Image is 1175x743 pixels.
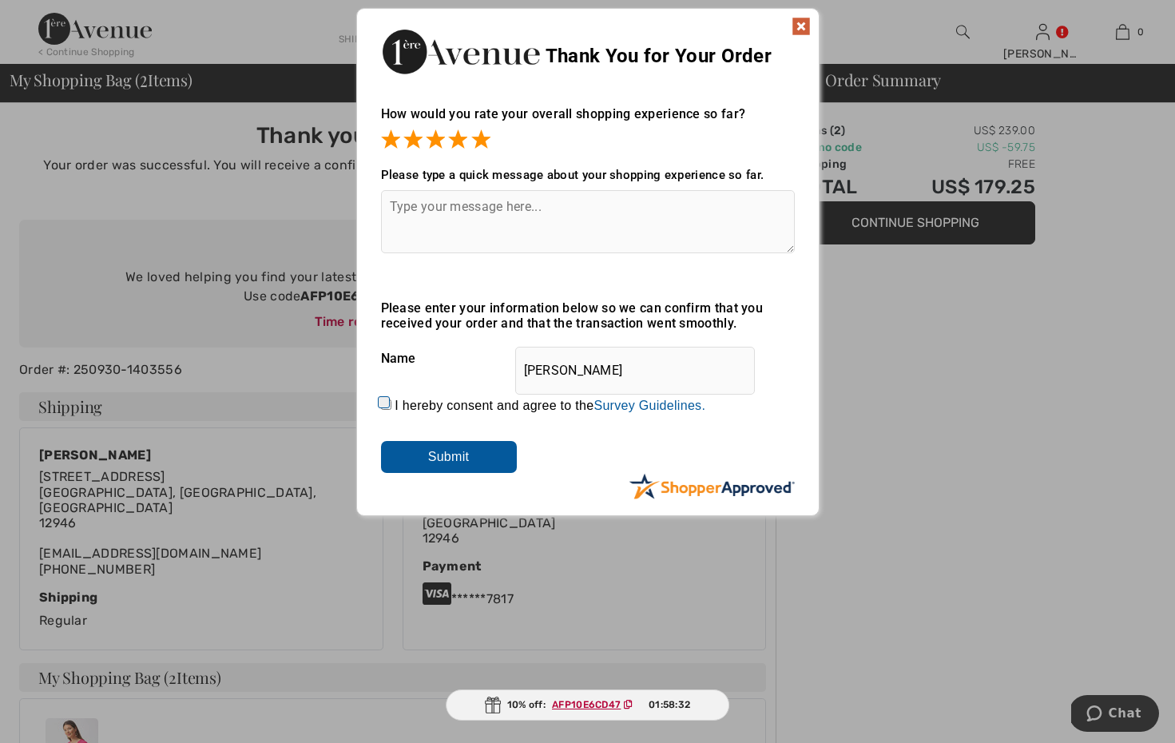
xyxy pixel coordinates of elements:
input: Submit [381,441,517,473]
img: Gift.svg [485,697,501,713]
div: 10% off: [446,689,730,721]
div: Name [381,339,795,379]
label: I hereby consent and agree to the [395,399,705,413]
span: 01:58:32 [649,697,690,712]
img: x [792,17,811,36]
div: Please type a quick message about your shopping experience so far. [381,168,795,182]
a: Survey Guidelines. [593,399,705,412]
div: How would you rate your overall shopping experience so far? [381,90,795,152]
span: Thank You for Your Order [546,45,772,67]
div: Please enter your information below so we can confirm that you received your order and that the t... [381,300,795,331]
img: Thank You for Your Order [381,25,541,78]
ins: AFP10E6CD47 [552,699,621,710]
span: Chat [38,11,70,26]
